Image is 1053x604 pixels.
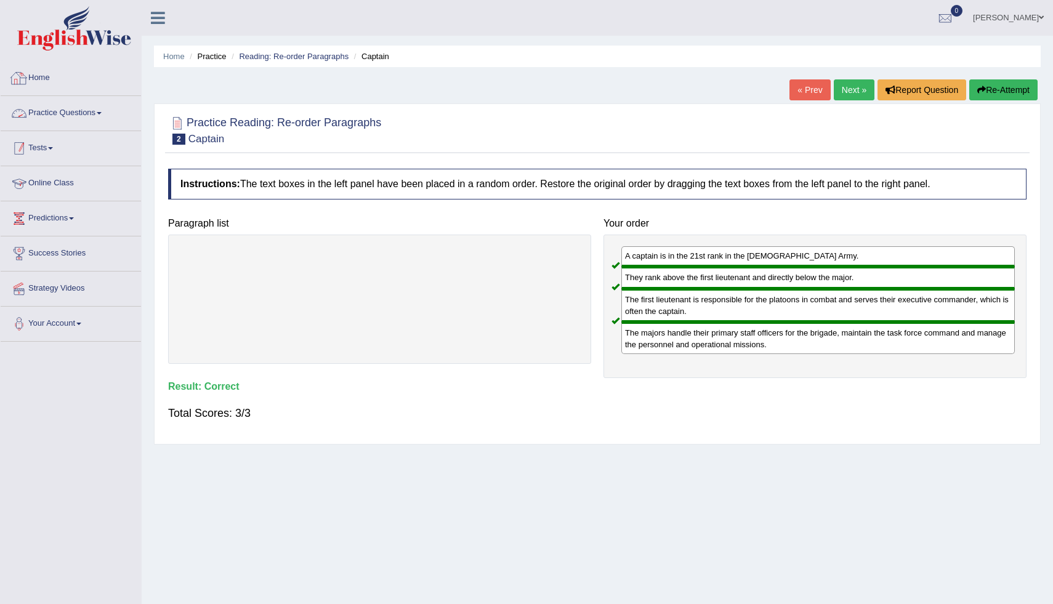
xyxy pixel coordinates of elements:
[951,5,963,17] span: 0
[969,79,1038,100] button: Re-Attempt
[163,52,185,61] a: Home
[239,52,349,61] a: Reading: Re-order Paragraphs
[1,201,141,232] a: Predictions
[1,131,141,162] a: Tests
[621,322,1015,354] div: The majors handle their primary staff officers for the brigade, maintain the task force command a...
[621,289,1015,322] div: The first lieutenant is responsible for the platoons in combat and serves their executive command...
[168,398,1027,428] div: Total Scores: 3/3
[1,96,141,127] a: Practice Questions
[834,79,874,100] a: Next »
[187,50,226,62] li: Practice
[621,246,1015,267] div: A captain is in the 21st rank in the [DEMOGRAPHIC_DATA] Army.
[168,169,1027,199] h4: The text boxes in the left panel have been placed in a random order. Restore the original order b...
[877,79,966,100] button: Report Question
[188,133,225,145] small: Captain
[603,218,1027,229] h4: Your order
[1,166,141,197] a: Online Class
[351,50,389,62] li: Captain
[789,79,830,100] a: « Prev
[1,272,141,302] a: Strategy Videos
[168,218,591,229] h4: Paragraph list
[1,307,141,337] a: Your Account
[180,179,240,189] b: Instructions:
[1,236,141,267] a: Success Stories
[168,381,1027,392] h4: Result:
[168,114,381,145] h2: Practice Reading: Re-order Paragraphs
[621,267,1015,288] div: They rank above the first lieutenant and directly below the major.
[172,134,185,145] span: 2
[1,61,141,92] a: Home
